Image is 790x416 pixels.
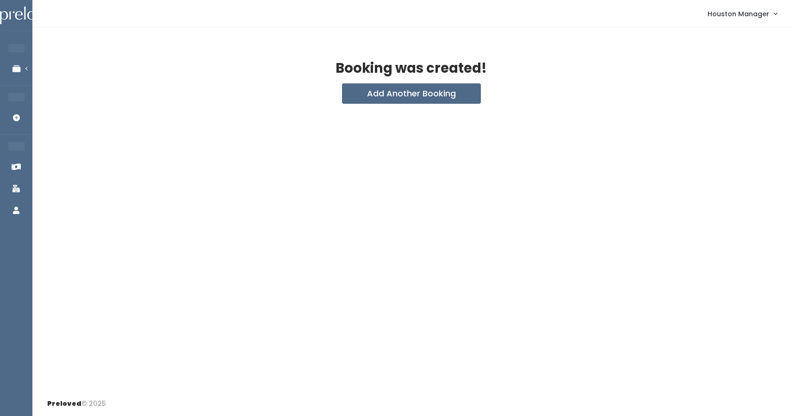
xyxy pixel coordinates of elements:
span: Houston Manager [708,9,769,19]
div: © 2025 [47,391,106,409]
button: Add Another Booking [342,83,481,104]
h2: Booking was created! [336,61,487,76]
a: Houston Manager [698,4,786,24]
span: Preloved [47,399,81,408]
